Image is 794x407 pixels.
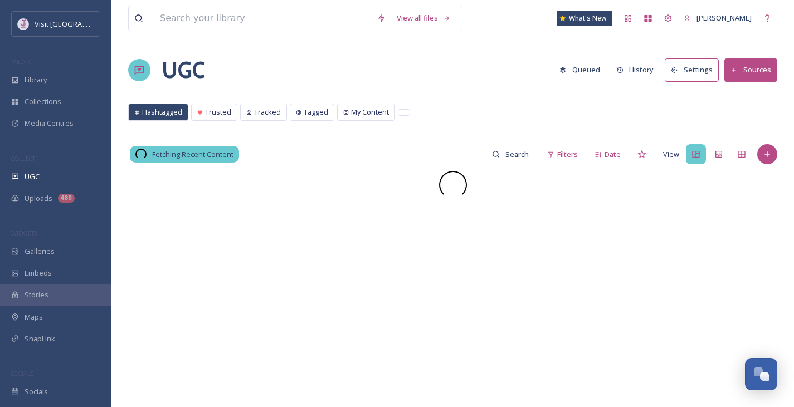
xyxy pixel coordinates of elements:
span: Date [605,149,621,160]
span: Uploads [25,193,52,204]
span: Galleries [25,246,55,257]
span: Fetching Recent Content [152,149,233,160]
a: [PERSON_NAME] [678,7,757,29]
span: Visit [GEOGRAPHIC_DATA] [35,18,121,29]
button: Open Chat [745,358,777,390]
span: View: [663,149,681,160]
button: Settings [665,58,719,81]
span: Filters [557,149,578,160]
a: History [611,59,665,81]
a: View all files [391,7,456,29]
span: UGC [25,171,40,182]
span: SnapLink [25,334,55,344]
span: My Content [351,107,389,117]
span: Hashtagged [142,107,182,117]
span: WIDGETS [11,229,37,237]
span: Trusted [205,107,231,117]
span: COLLECT [11,154,35,163]
a: Settings [665,58,724,81]
span: Collections [25,96,61,107]
span: [PERSON_NAME] [696,13,752,23]
span: Embeds [25,268,52,278]
span: MEDIA [11,57,31,66]
span: Tracked [254,107,281,117]
span: Tagged [304,107,328,117]
span: Media Centres [25,118,74,129]
span: Library [25,75,47,85]
div: 480 [58,194,75,203]
img: Events-Jersey-Logo.png [18,18,29,30]
button: History [611,59,660,81]
a: Queued [554,59,611,81]
button: Sources [724,58,777,81]
span: Maps [25,312,43,322]
a: UGC [162,53,205,87]
span: Stories [25,290,48,300]
button: Queued [554,59,606,81]
span: Socials [25,386,48,397]
input: Search your library [154,6,371,31]
a: What's New [557,11,612,26]
span: SOCIALS [11,369,33,377]
input: Search [500,143,536,165]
